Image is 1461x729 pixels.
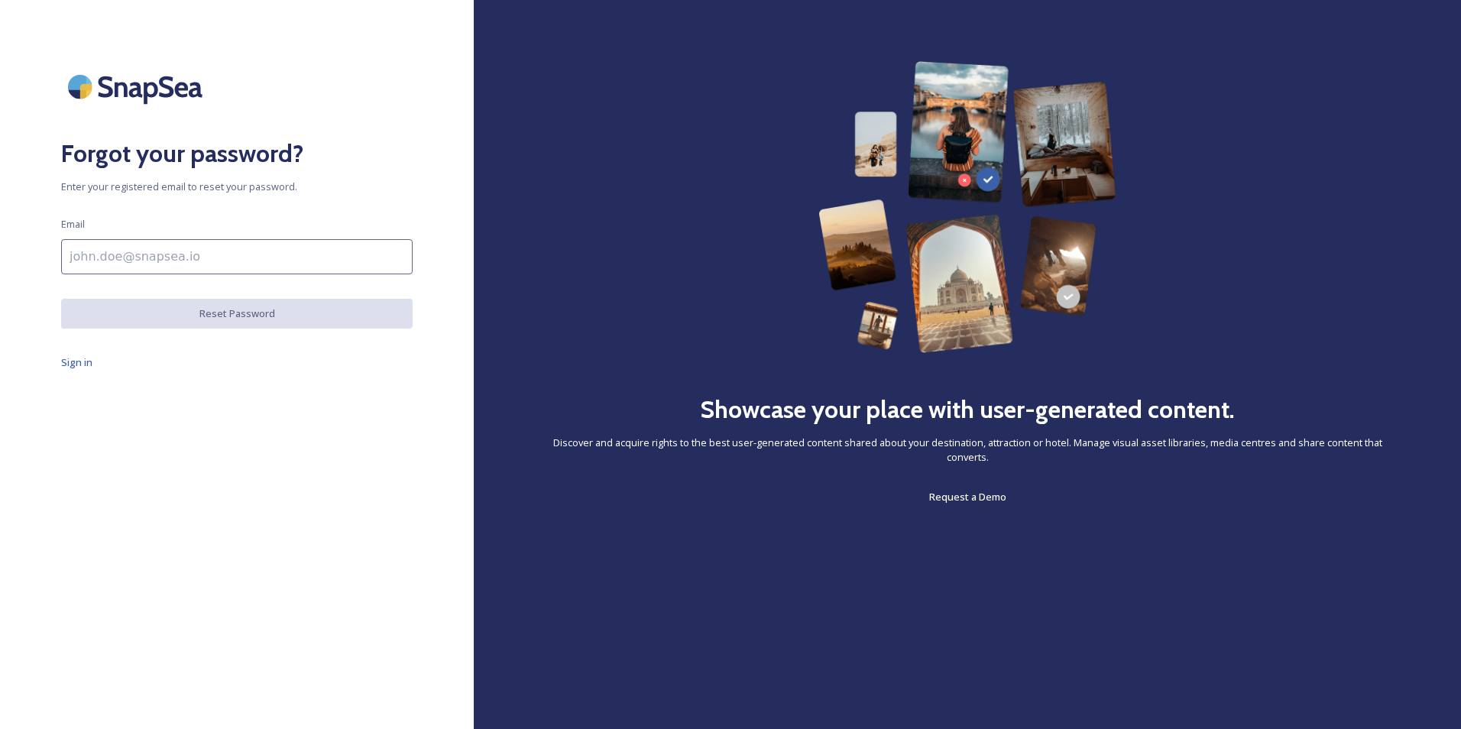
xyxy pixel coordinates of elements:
span: Discover and acquire rights to the best user-generated content shared about your destination, att... [535,436,1400,465]
span: Sign in [61,355,92,369]
img: 63b42ca75bacad526042e722_Group%20154-p-800.png [818,61,1116,353]
img: SnapSea Logo [61,61,214,112]
a: Sign in [61,353,413,371]
a: Request a Demo [929,488,1006,506]
span: Enter your registered email to reset your password. [61,180,413,194]
button: Reset Password [61,299,413,329]
span: Email [61,217,85,232]
input: john.doe@snapsea.io [61,239,413,274]
span: Request a Demo [929,490,1006,504]
h2: Showcase your place with user-generated content. [700,391,1235,428]
h2: Forgot your password? [61,135,413,172]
